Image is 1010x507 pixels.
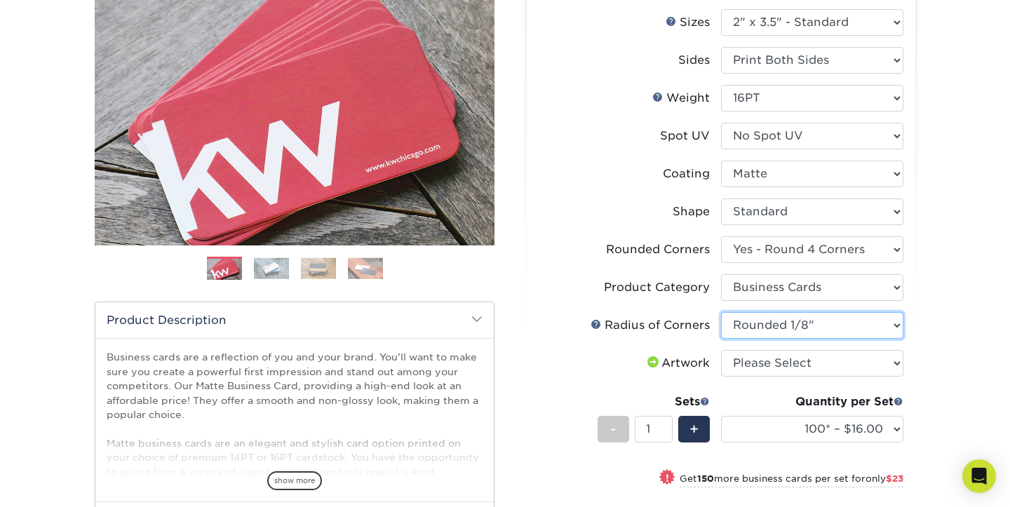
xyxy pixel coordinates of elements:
[660,128,710,144] div: Spot UV
[652,90,710,107] div: Weight
[962,459,996,493] div: Open Intercom Messenger
[886,473,903,484] span: $23
[95,302,494,338] h2: Product Description
[666,14,710,31] div: Sizes
[680,473,903,487] small: Get more business cards per set for
[606,241,710,258] div: Rounded Corners
[604,279,710,296] div: Product Category
[678,52,710,69] div: Sides
[267,471,322,490] span: show more
[610,419,617,440] span: -
[207,252,242,287] img: Business Cards 01
[254,257,289,279] img: Business Cards 02
[721,393,903,410] div: Quantity per Set
[301,257,336,279] img: Business Cards 03
[666,471,669,485] span: !
[673,203,710,220] div: Shape
[591,317,710,334] div: Radius of Corners
[663,165,710,182] div: Coating
[697,473,714,484] strong: 150
[866,473,903,484] span: only
[348,257,383,279] img: Business Cards 04
[645,355,710,372] div: Artwork
[689,419,699,440] span: +
[598,393,710,410] div: Sets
